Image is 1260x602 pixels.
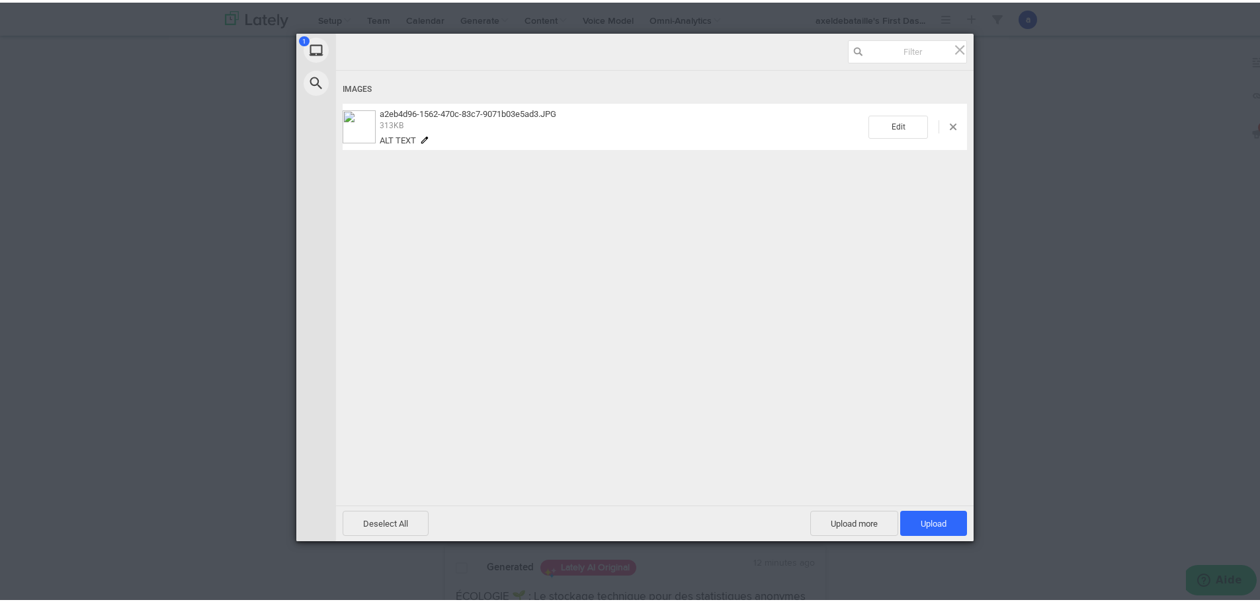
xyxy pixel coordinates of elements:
div: a2eb4d96-1562-470c-83c7-9071b03e5ad3.JPG [376,106,868,143]
span: Aide [30,9,56,21]
span: Click here or hit ESC to close picker [952,40,967,54]
span: Upload more [810,508,898,533]
span: Upload [900,508,967,533]
span: a2eb4d96-1562-470c-83c7-9071b03e5ad3.JPG [380,106,556,116]
input: Filter [848,38,967,61]
div: Web Search [296,64,455,97]
div: My Device [296,31,455,64]
span: 1 [299,34,310,44]
span: 313KB [380,118,403,128]
span: Alt text [380,133,416,143]
span: Upload [921,516,946,526]
div: Images [343,75,967,99]
img: ea2c6a04-9c76-4827-813c-cf4740e26ee2 [343,108,376,141]
span: Deselect All [343,508,429,533]
span: Edit [868,113,928,136]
